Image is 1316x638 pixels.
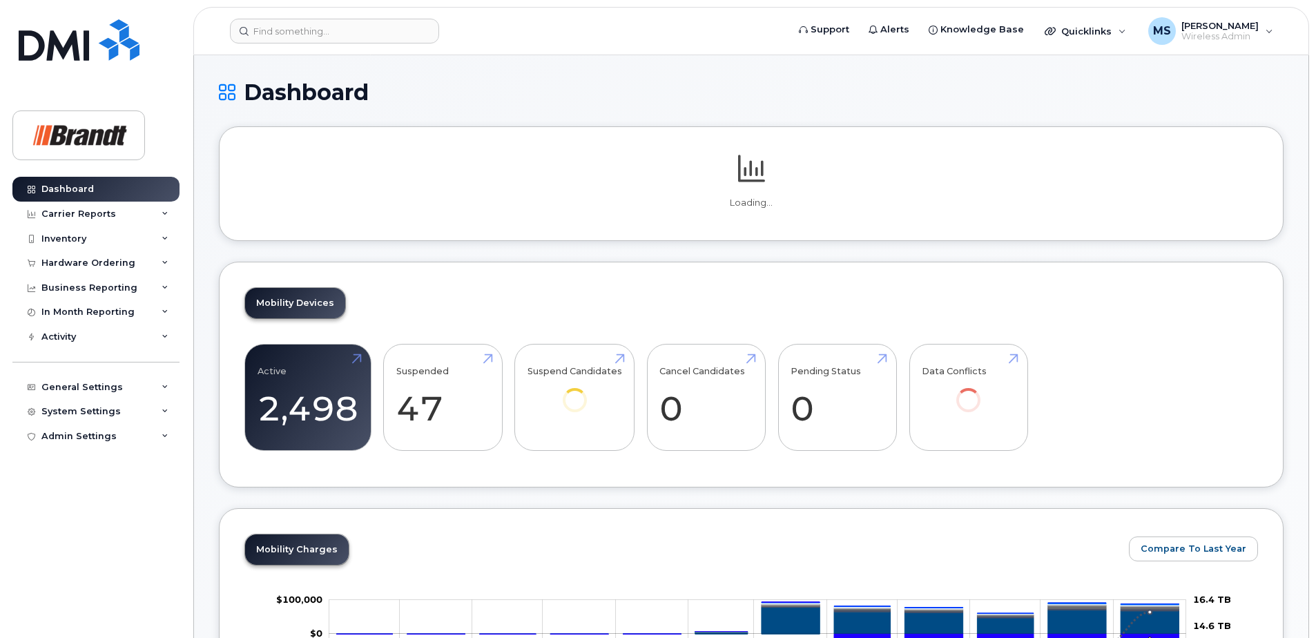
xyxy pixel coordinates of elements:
button: Compare To Last Year [1129,536,1258,561]
h1: Dashboard [219,80,1284,104]
a: Suspend Candidates [528,352,622,432]
span: Compare To Last Year [1141,542,1246,555]
tspan: $100,000 [276,594,322,605]
a: Pending Status 0 [791,352,884,443]
p: Loading... [244,197,1258,209]
a: Data Conflicts [922,352,1015,432]
a: Cancel Candidates 0 [659,352,753,443]
a: Mobility Charges [245,534,349,565]
g: Rate Plan [336,608,1179,635]
a: Suspended 47 [396,352,490,443]
tspan: 16.4 TB [1193,594,1231,605]
a: Active 2,498 [258,352,358,443]
a: Mobility Devices [245,288,345,318]
tspan: 14.6 TB [1193,620,1231,631]
g: $0 [276,594,322,605]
